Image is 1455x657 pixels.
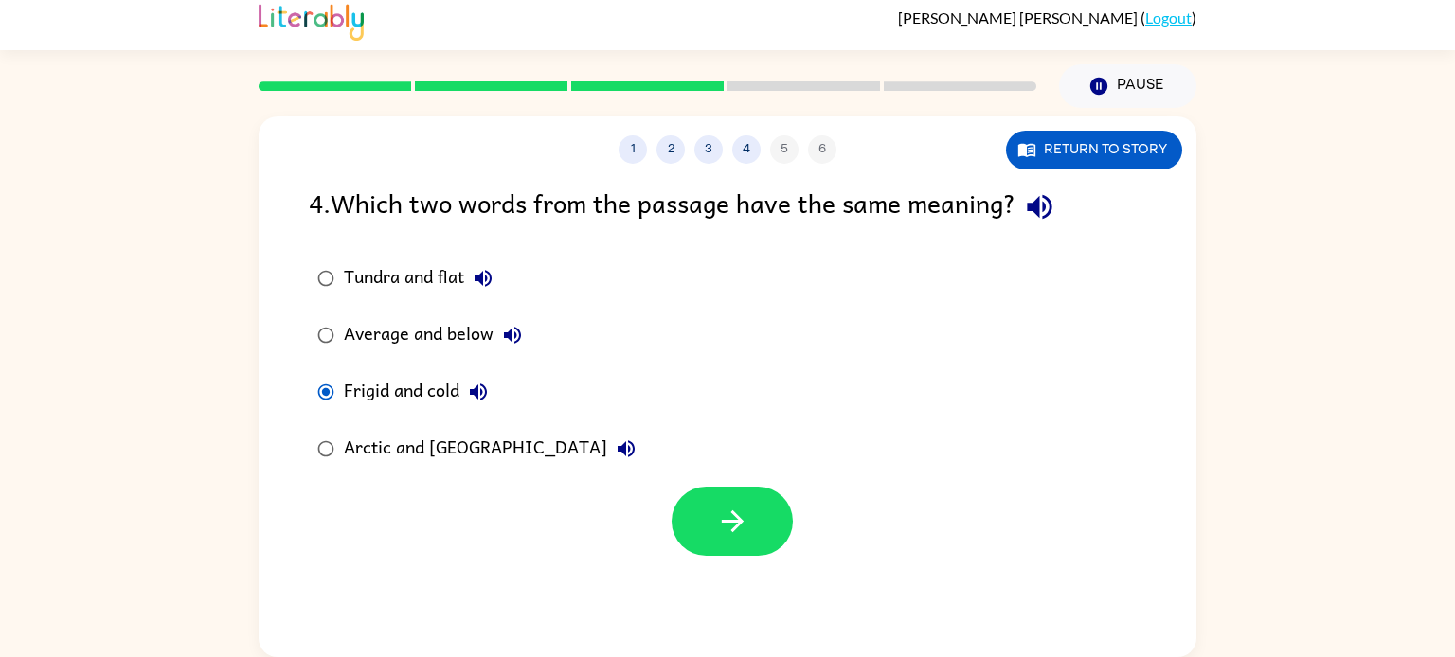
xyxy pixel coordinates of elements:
div: ( ) [898,9,1196,27]
button: Tundra and flat [464,259,502,297]
a: Logout [1145,9,1192,27]
button: Average and below [494,316,531,354]
div: Tundra and flat [344,259,502,297]
button: 2 [656,135,685,164]
button: 3 [694,135,723,164]
div: Frigid and cold [344,373,497,411]
div: Average and below [344,316,531,354]
button: Arctic and [GEOGRAPHIC_DATA] [607,430,645,468]
span: [PERSON_NAME] [PERSON_NAME] [898,9,1141,27]
button: 1 [619,135,647,164]
button: Return to story [1006,131,1182,169]
button: Pause [1059,64,1196,108]
button: 4 [732,135,761,164]
div: 4 . Which two words from the passage have the same meaning? [309,183,1146,231]
div: Arctic and [GEOGRAPHIC_DATA] [344,430,645,468]
button: Frigid and cold [459,373,497,411]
